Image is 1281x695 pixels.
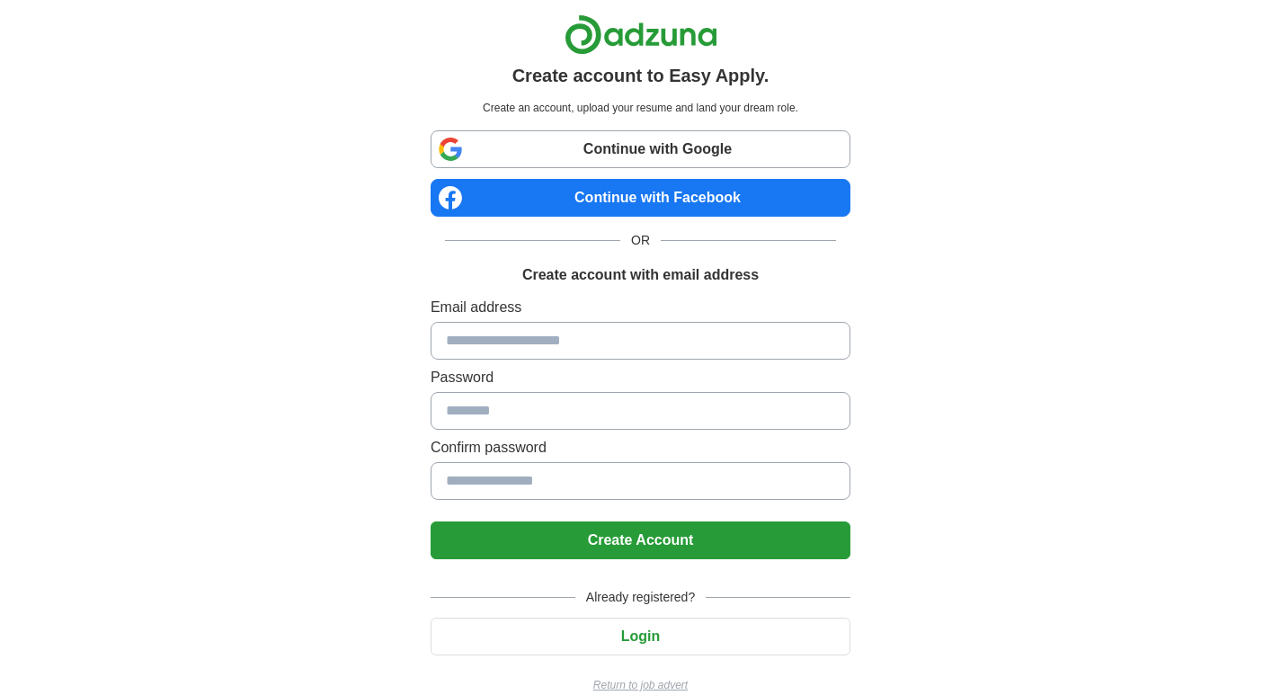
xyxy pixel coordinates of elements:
[431,130,850,168] a: Continue with Google
[431,677,850,693] a: Return to job advert
[431,521,850,559] button: Create Account
[565,14,717,55] img: Adzuna logo
[431,437,850,459] label: Confirm password
[431,367,850,388] label: Password
[620,231,661,250] span: OR
[575,588,706,607] span: Already registered?
[431,628,850,644] a: Login
[431,297,850,318] label: Email address
[431,618,850,655] button: Login
[512,62,769,89] h1: Create account to Easy Apply.
[431,179,850,217] a: Continue with Facebook
[522,264,759,286] h1: Create account with email address
[434,100,847,116] p: Create an account, upload your resume and land your dream role.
